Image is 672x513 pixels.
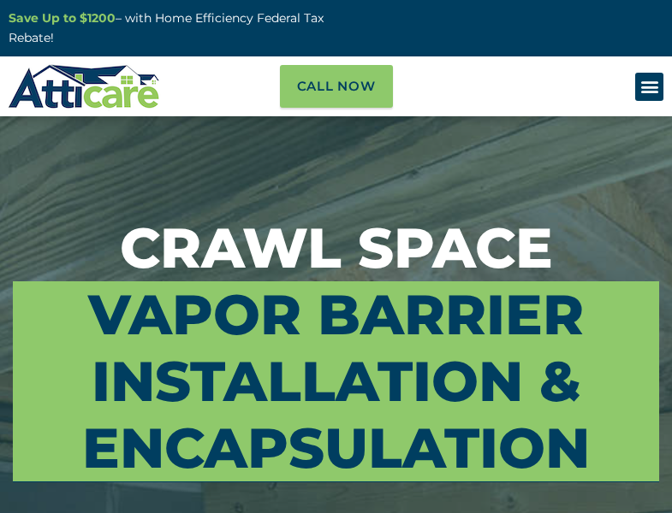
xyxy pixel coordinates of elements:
span: Call Now [297,74,376,99]
span: Vapor Barrier Installation & Encapsulation [13,281,659,481]
h3: Crawl Space [13,215,659,481]
div: Menu Toggle [635,73,663,101]
a: Call Now [280,65,393,108]
a: Save Up to $1200 [9,10,116,26]
p: – with Home Efficiency Federal Tax Rebate! [9,9,328,48]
